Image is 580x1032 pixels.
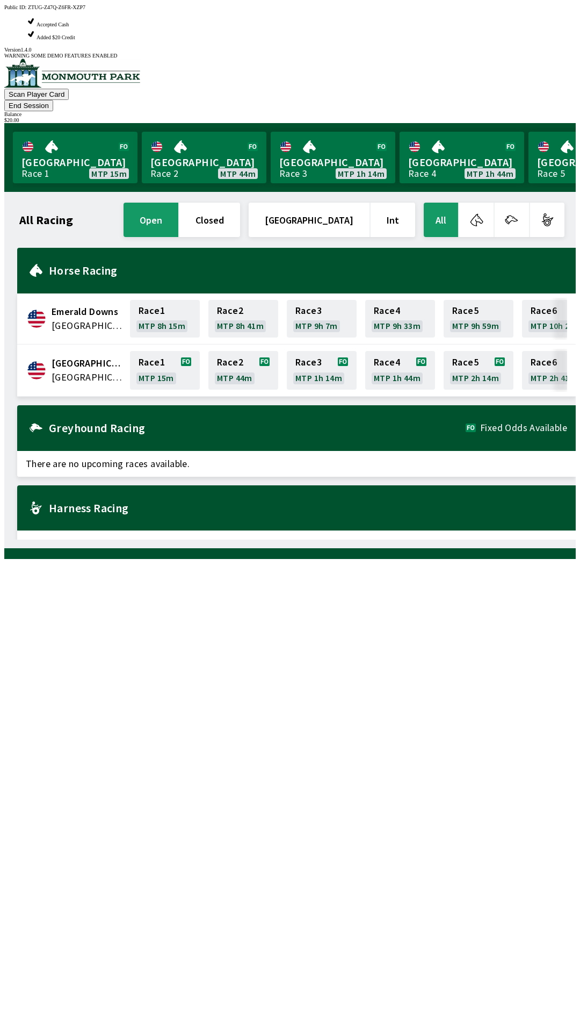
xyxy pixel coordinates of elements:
[480,424,567,432] span: Fixed Odds Available
[295,358,322,367] span: Race 3
[452,321,499,330] span: MTP 9h 59m
[37,21,69,27] span: Accepted Cash
[139,321,185,330] span: MTP 8h 15m
[217,374,252,382] span: MTP 44m
[130,351,200,390] a: Race1MTP 15m
[452,358,479,367] span: Race 5
[374,321,421,330] span: MTP 9h 33m
[287,351,357,390] a: Race3MTP 1h 14m
[52,370,124,384] span: United States
[4,53,576,59] div: WARNING SOME DEMO FEATURES ENABLED
[408,169,436,178] div: Race 4
[444,300,513,338] a: Race5MTP 9h 59m
[371,203,415,237] button: Int
[17,451,576,477] span: There are no upcoming races available.
[4,100,53,111] button: End Session
[424,203,458,237] button: All
[150,155,258,169] span: [GEOGRAPHIC_DATA]
[4,59,140,88] img: venue logo
[139,358,165,367] span: Race 1
[179,203,240,237] button: closed
[208,351,278,390] a: Race2MTP 44m
[139,306,165,315] span: Race 1
[217,358,243,367] span: Race 2
[452,306,479,315] span: Race 5
[452,374,499,382] span: MTP 2h 14m
[444,351,513,390] a: Race5MTP 2h 14m
[537,169,565,178] div: Race 5
[287,300,357,338] a: Race3MTP 9h 7m
[139,374,174,382] span: MTP 15m
[52,356,124,370] span: Monmouth Park
[338,169,385,178] span: MTP 1h 14m
[130,300,200,338] a: Race1MTP 8h 15m
[21,169,49,178] div: Race 1
[365,300,435,338] a: Race4MTP 9h 33m
[21,155,129,169] span: [GEOGRAPHIC_DATA]
[13,132,137,183] a: [GEOGRAPHIC_DATA]Race 1MTP 15m
[279,169,307,178] div: Race 3
[249,203,369,237] button: [GEOGRAPHIC_DATA]
[52,319,124,333] span: United States
[4,117,576,123] div: $ 20.00
[217,306,243,315] span: Race 2
[374,306,400,315] span: Race 4
[295,306,322,315] span: Race 3
[28,4,85,10] span: ZTUG-Z47Q-Z6FR-XZP7
[279,155,387,169] span: [GEOGRAPHIC_DATA]
[150,169,178,178] div: Race 2
[400,132,524,183] a: [GEOGRAPHIC_DATA]Race 4MTP 1h 44m
[37,34,75,40] span: Added $20 Credit
[91,169,127,178] span: MTP 15m
[374,374,421,382] span: MTP 1h 44m
[52,305,124,319] span: Emerald Downs
[19,216,73,224] h1: All Racing
[4,89,69,100] button: Scan Player Card
[531,358,557,367] span: Race 6
[208,300,278,338] a: Race2MTP 8h 41m
[271,132,395,183] a: [GEOGRAPHIC_DATA]Race 3MTP 1h 14m
[4,111,576,117] div: Balance
[374,358,400,367] span: Race 4
[142,132,266,183] a: [GEOGRAPHIC_DATA]Race 2MTP 44m
[365,351,435,390] a: Race4MTP 1h 44m
[531,306,557,315] span: Race 6
[4,47,576,53] div: Version 1.4.0
[295,374,342,382] span: MTP 1h 14m
[17,531,576,556] span: There are no upcoming races available.
[49,266,567,275] h2: Horse Racing
[49,504,567,512] h2: Harness Racing
[408,155,516,169] span: [GEOGRAPHIC_DATA]
[467,169,513,178] span: MTP 1h 44m
[124,203,178,237] button: open
[49,424,466,432] h2: Greyhound Racing
[531,374,577,382] span: MTP 2h 41m
[217,321,264,330] span: MTP 8h 41m
[4,4,576,10] div: Public ID:
[220,169,256,178] span: MTP 44m
[295,321,338,330] span: MTP 9h 7m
